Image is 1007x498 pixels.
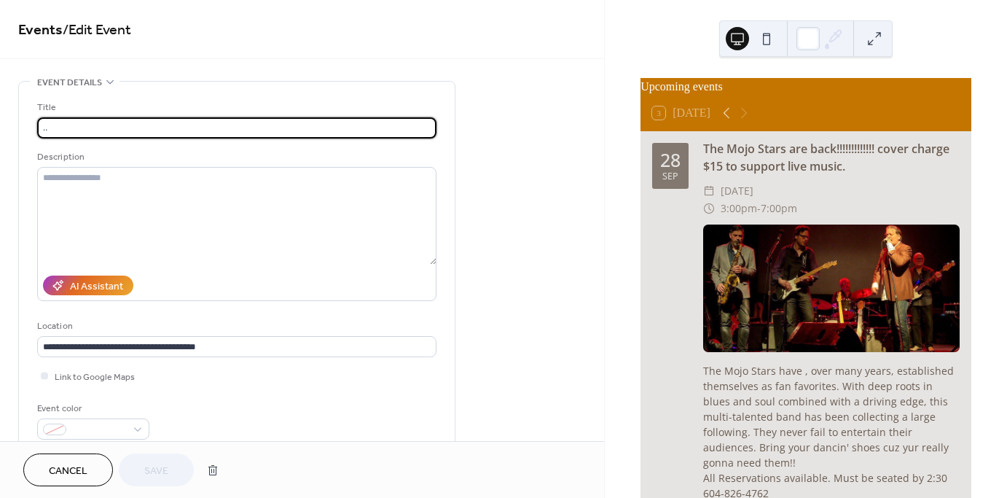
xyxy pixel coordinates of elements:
div: ​ [703,182,715,200]
span: - [757,200,761,217]
span: / Edit Event [63,16,131,44]
span: 3:00pm [721,200,757,217]
div: 28 [660,151,681,169]
div: Title [37,100,434,115]
div: ​ [703,200,715,217]
button: AI Assistant [43,276,133,295]
span: Cancel [49,464,87,479]
span: Link to Google Maps [55,370,135,385]
div: Location [37,319,434,334]
div: Event color [37,401,146,416]
a: Events [18,16,63,44]
div: AI Assistant [70,279,123,295]
div: The Mojo Stars are back!!!!!!!!!!!!! cover charge $15 to support live music. [703,140,960,175]
span: [DATE] [721,182,753,200]
span: Event details [37,75,102,90]
div: Sep [662,172,678,182]
div: Description [37,149,434,165]
button: Cancel [23,454,113,486]
span: 7:00pm [761,200,797,217]
div: Upcoming events [640,78,971,96]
